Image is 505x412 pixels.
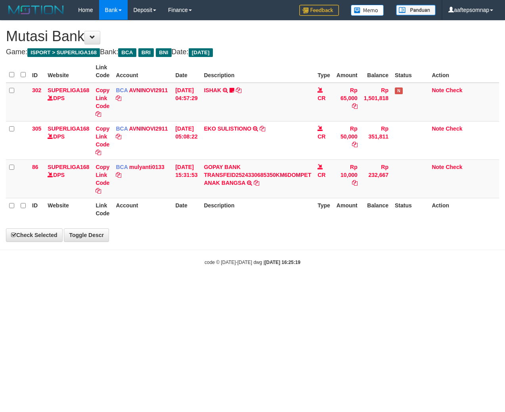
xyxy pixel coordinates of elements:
[6,48,499,56] h4: Game: Bank: Date:
[48,87,89,93] a: SUPERLIGA168
[428,60,499,83] th: Action
[48,164,89,170] a: SUPERLIGA168
[201,198,314,220] th: Description
[44,121,92,159] td: DPS
[333,198,361,220] th: Amount
[361,60,392,83] th: Balance
[96,164,109,194] a: Copy Link Code
[428,198,499,220] th: Action
[318,172,325,178] span: CR
[446,125,462,132] a: Check
[432,87,444,93] a: Note
[138,48,154,57] span: BRI
[351,5,384,16] img: Button%20Memo.svg
[44,83,92,122] td: DPS
[392,198,428,220] th: Status
[172,198,201,220] th: Date
[116,125,128,132] span: BCA
[172,83,201,122] td: [DATE] 04:57:29
[172,159,201,198] td: [DATE] 15:31:53
[333,60,361,83] th: Amount
[96,87,109,117] a: Copy Link Code
[6,228,63,242] a: Check Selected
[29,198,44,220] th: ID
[395,87,403,94] span: Has Note
[361,198,392,220] th: Balance
[113,198,172,220] th: Account
[29,60,44,83] th: ID
[44,159,92,198] td: DPS
[201,60,314,83] th: Description
[32,164,38,170] span: 86
[318,95,325,101] span: CR
[32,87,41,93] span: 302
[204,125,251,132] a: EKO SULISTIONO
[129,125,168,132] a: AVNINOVI2911
[6,4,66,16] img: MOTION_logo.png
[6,28,499,44] h1: Mutasi Bank
[48,125,89,132] a: SUPERLIGA168
[333,83,361,122] td: Rp 65,000
[265,260,300,265] strong: [DATE] 16:25:19
[446,87,462,93] a: Check
[204,164,311,186] a: GOPAY BANK TRANSFEID2524330685350KM6DOMPET ANAK BANGSA
[44,60,92,83] th: Website
[333,159,361,198] td: Rp 10,000
[396,5,436,15] img: panduan.png
[172,121,201,159] td: [DATE] 05:08:22
[318,133,325,140] span: CR
[113,60,172,83] th: Account
[172,60,201,83] th: Date
[361,159,392,198] td: Rp 232,667
[314,60,333,83] th: Type
[116,164,128,170] span: BCA
[333,121,361,159] td: Rp 50,000
[96,125,109,156] a: Copy Link Code
[129,87,168,93] a: AVNINOVI2911
[156,48,171,57] span: BNI
[314,198,333,220] th: Type
[92,198,113,220] th: Link Code
[44,198,92,220] th: Website
[27,48,100,57] span: ISPORT > SUPERLIGA168
[299,5,339,16] img: Feedback.jpg
[64,228,109,242] a: Toggle Descr
[189,48,213,57] span: [DATE]
[432,164,444,170] a: Note
[92,60,113,83] th: Link Code
[361,83,392,122] td: Rp 1,501,818
[361,121,392,159] td: Rp 351,811
[205,260,300,265] small: code © [DATE]-[DATE] dwg |
[129,164,165,170] a: mulyanti0133
[118,48,136,57] span: BCA
[116,87,128,93] span: BCA
[446,164,462,170] a: Check
[32,125,41,132] span: 305
[392,60,428,83] th: Status
[204,87,221,93] a: ISHAK
[432,125,444,132] a: Note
